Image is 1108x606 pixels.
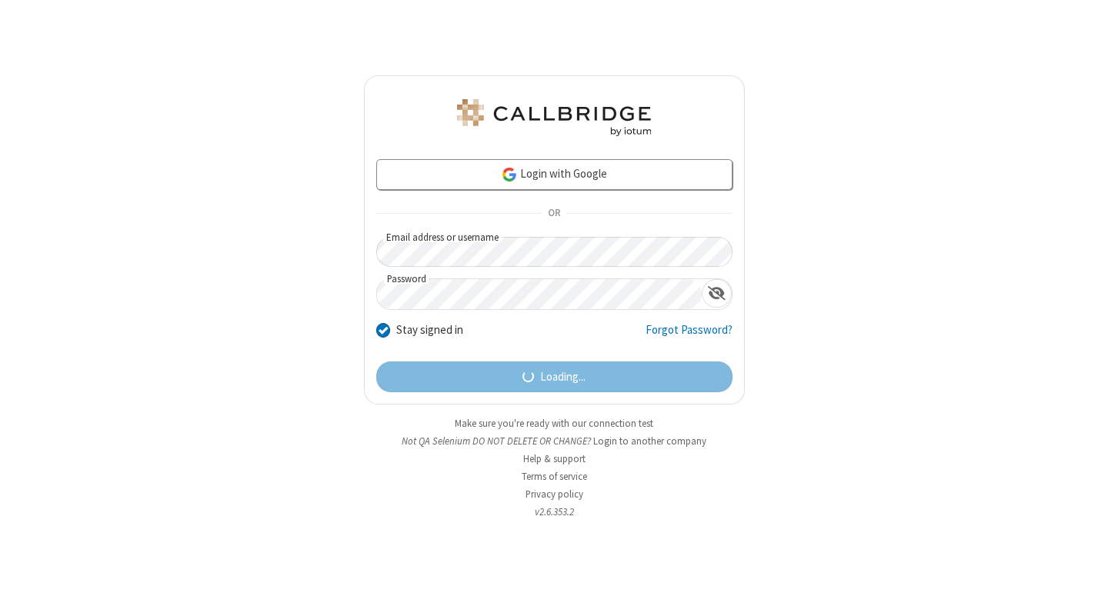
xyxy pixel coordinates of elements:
[364,504,745,519] li: v2.6.353.2
[376,159,733,190] a: Login with Google
[501,166,518,183] img: google-icon.png
[522,470,587,483] a: Terms of service
[377,279,702,309] input: Password
[593,434,706,448] button: Login to another company
[523,452,586,465] a: Help & support
[454,99,654,136] img: QA Selenium DO NOT DELETE OR CHANGE
[542,203,566,225] span: OR
[526,488,583,501] a: Privacy policy
[702,279,732,308] div: Show password
[455,417,653,430] a: Make sure you're ready with our connection test
[396,321,463,339] label: Stay signed in
[364,434,745,448] li: Not QA Selenium DO NOT DELETE OR CHANGE?
[376,361,733,392] button: Loading...
[376,237,733,267] input: Email address or username
[540,368,586,386] span: Loading...
[646,321,733,351] a: Forgot Password?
